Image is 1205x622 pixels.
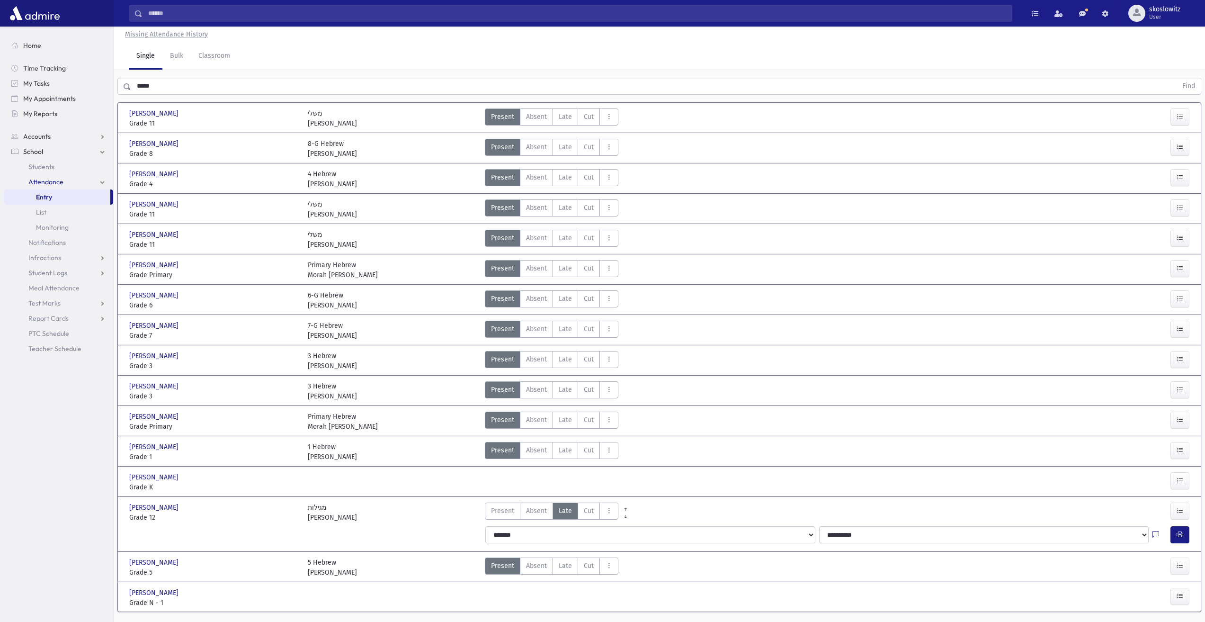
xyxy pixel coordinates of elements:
div: 3 Hebrew [PERSON_NAME] [308,381,357,401]
span: [PERSON_NAME] [129,472,180,482]
span: Present [491,354,514,364]
a: Students [4,159,113,174]
span: Grade 7 [129,331,298,341]
span: Cut [584,324,594,334]
div: משלי [PERSON_NAME] [308,108,357,128]
span: Teacher Schedule [28,344,81,353]
span: [PERSON_NAME] [129,588,180,598]
div: 6-G Hebrew [PERSON_NAME] [308,290,357,310]
span: Student Logs [28,269,67,277]
span: PTC Schedule [28,329,69,338]
span: Absent [526,172,547,182]
img: AdmirePro [8,4,62,23]
span: Cut [584,233,594,243]
div: AttTypes [485,260,618,280]
span: Cut [584,561,594,571]
span: Present [491,324,514,334]
a: My Tasks [4,76,113,91]
span: Late [559,324,572,334]
a: Home [4,38,113,53]
span: Present [491,233,514,243]
div: משלי [PERSON_NAME] [308,230,357,250]
span: Present [491,142,514,152]
a: Test Marks [4,296,113,311]
span: Present [491,506,514,516]
span: Present [491,203,514,213]
span: Absent [526,233,547,243]
div: AttTypes [485,290,618,310]
span: List [36,208,46,216]
span: Present [491,172,514,182]
span: Absent [526,294,547,304]
span: Late [559,112,572,122]
span: User [1149,13,1180,21]
span: Cut [584,415,594,425]
span: Grade Primary [129,422,298,432]
div: AttTypes [485,558,618,577]
span: [PERSON_NAME] [129,199,180,209]
span: skoslowitz [1149,6,1180,13]
a: Student Logs [4,265,113,280]
span: Cut [584,445,594,455]
div: AttTypes [485,381,618,401]
div: AttTypes [485,412,618,432]
div: 4 Hebrew [PERSON_NAME] [308,169,357,189]
span: Cut [584,142,594,152]
span: Present [491,385,514,395]
a: Time Tracking [4,61,113,76]
span: Grade 6 [129,300,298,310]
span: Absent [526,561,547,571]
a: My Appointments [4,91,113,106]
span: Present [491,112,514,122]
span: Grade 8 [129,149,298,159]
span: Grade 3 [129,391,298,401]
span: Cut [584,172,594,182]
span: Grade Primary [129,270,298,280]
span: Report Cards [28,314,69,323]
span: Absent [526,445,547,455]
div: מגילות [PERSON_NAME] [308,503,357,523]
div: 7-G Hebrew [PERSON_NAME] [308,321,357,341]
div: AttTypes [485,230,618,250]
span: Late [559,233,572,243]
span: Cut [584,385,594,395]
span: Late [559,294,572,304]
span: Grade 11 [129,118,298,128]
span: [PERSON_NAME] [129,351,180,361]
span: Attendance [28,178,63,186]
a: Monitoring [4,220,113,235]
span: Present [491,263,514,273]
span: [PERSON_NAME] [129,169,180,179]
span: Accounts [23,132,51,141]
span: Present [491,445,514,455]
span: [PERSON_NAME] [129,503,180,513]
button: Find [1177,78,1201,94]
span: Absent [526,415,547,425]
a: PTC Schedule [4,326,113,341]
span: [PERSON_NAME] [129,558,180,568]
span: Late [559,263,572,273]
span: Grade 5 [129,568,298,577]
span: Late [559,506,572,516]
div: Primary Hebrew Morah [PERSON_NAME] [308,412,378,432]
span: Late [559,415,572,425]
div: 3 Hebrew [PERSON_NAME] [308,351,357,371]
span: Grade 4 [129,179,298,189]
a: Entry [4,189,110,205]
span: Students [28,162,54,171]
span: Infractions [28,253,61,262]
span: Entry [36,193,52,201]
span: [PERSON_NAME] [129,108,180,118]
a: Meal Attendance [4,280,113,296]
div: 5 Hebrew [PERSON_NAME] [308,558,357,577]
a: List [4,205,113,220]
span: School [23,147,43,156]
span: Home [23,41,41,50]
span: Cut [584,203,594,213]
span: Late [559,445,572,455]
span: Late [559,142,572,152]
span: Late [559,561,572,571]
div: Primary Hebrew Morah [PERSON_NAME] [308,260,378,280]
div: AttTypes [485,351,618,371]
span: Absent [526,324,547,334]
